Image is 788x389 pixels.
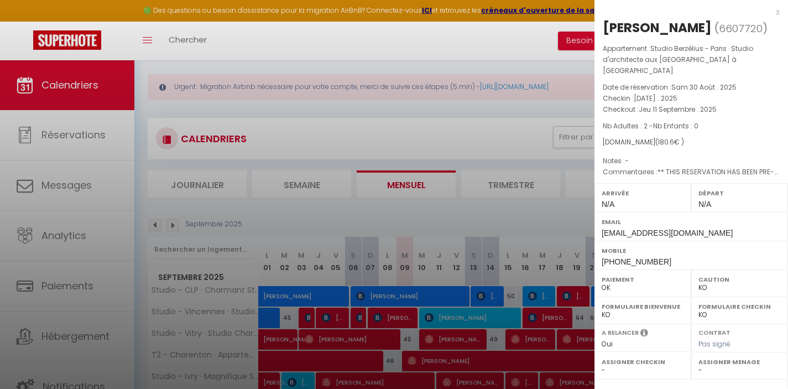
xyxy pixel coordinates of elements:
[655,137,684,147] span: ( € )
[639,105,717,114] span: Jeu 11 Septembre . 2025
[594,6,780,19] div: x
[603,82,780,93] p: Date de réservation :
[634,94,677,103] span: [DATE] . 2025
[602,216,781,227] label: Email
[602,356,684,367] label: Assigner Checkin
[603,93,780,104] p: Checkin :
[603,121,698,131] span: Nb Adultes : 2 -
[698,356,781,367] label: Assigner Menage
[602,188,684,199] label: Arrivée
[698,274,781,285] label: Caution
[9,4,42,38] button: Ouvrir le widget de chat LiveChat
[603,137,780,148] div: [DOMAIN_NAME]
[603,167,780,178] p: Commentaires :
[603,104,780,115] p: Checkout :
[603,43,780,76] p: Appartement :
[653,121,698,131] span: Nb Enfants : 0
[603,155,780,167] p: Notes :
[625,156,629,165] span: -
[603,44,753,75] span: Studio Berzélius - Paris · Studio d'architecte aux [GEOGRAPHIC_DATA] à [GEOGRAPHIC_DATA]
[698,328,730,335] label: Contrat
[602,257,671,266] span: [PHONE_NUMBER]
[658,137,674,147] span: 180.6
[698,301,781,312] label: Formulaire Checkin
[698,339,730,349] span: Pas signé
[640,328,648,340] i: Sélectionner OUI si vous souhaiter envoyer les séquences de messages post-checkout
[602,245,781,256] label: Mobile
[602,229,733,237] span: [EMAIL_ADDRESS][DOMAIN_NAME]
[698,188,781,199] label: Départ
[602,301,684,312] label: Formulaire Bienvenue
[602,274,684,285] label: Paiement
[602,328,639,338] label: A relancer
[603,19,712,37] div: [PERSON_NAME]
[602,200,614,209] span: N/A
[714,20,768,36] span: ( )
[671,82,737,92] span: Sam 30 Août . 2025
[698,200,711,209] span: N/A
[719,22,763,35] span: 6607720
